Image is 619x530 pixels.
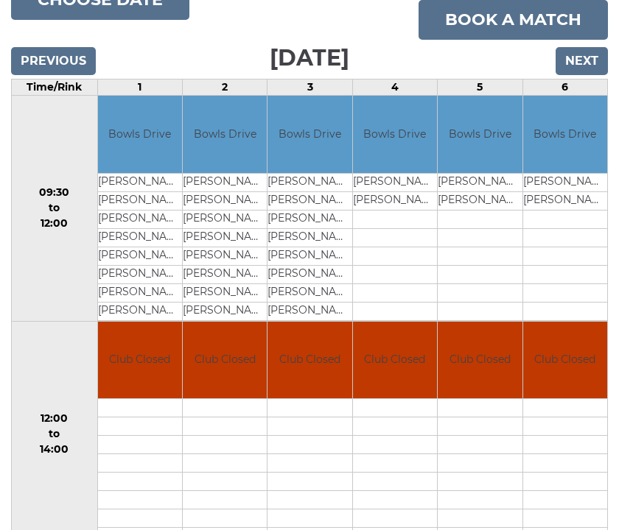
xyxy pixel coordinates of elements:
[98,96,182,173] td: Bowls Drive
[98,247,182,265] td: [PERSON_NAME]
[438,191,522,210] td: [PERSON_NAME]
[183,210,267,228] td: [PERSON_NAME]
[183,283,267,302] td: [PERSON_NAME]
[267,322,352,399] td: Club Closed
[183,322,267,399] td: Club Closed
[183,173,267,191] td: [PERSON_NAME]
[523,322,607,399] td: Club Closed
[556,47,608,75] input: Next
[98,302,182,320] td: [PERSON_NAME]
[267,302,352,320] td: [PERSON_NAME]
[352,79,437,96] td: 4
[353,322,437,399] td: Club Closed
[183,302,267,320] td: [PERSON_NAME]
[97,79,182,96] td: 1
[12,79,98,96] td: Time/Rink
[98,228,182,247] td: [PERSON_NAME]
[98,191,182,210] td: [PERSON_NAME]
[438,173,522,191] td: [PERSON_NAME]
[267,191,352,210] td: [PERSON_NAME]
[267,210,352,228] td: [PERSON_NAME]
[522,79,607,96] td: 6
[183,96,267,173] td: Bowls Drive
[267,283,352,302] td: [PERSON_NAME]
[267,79,352,96] td: 3
[183,228,267,247] td: [PERSON_NAME]
[183,265,267,283] td: [PERSON_NAME]
[353,191,437,210] td: [PERSON_NAME]
[267,173,352,191] td: [PERSON_NAME]
[267,96,352,173] td: Bowls Drive
[98,283,182,302] td: [PERSON_NAME]
[267,265,352,283] td: [PERSON_NAME]
[183,191,267,210] td: [PERSON_NAME]
[353,96,437,173] td: Bowls Drive
[98,265,182,283] td: [PERSON_NAME]
[267,228,352,247] td: [PERSON_NAME]
[438,96,522,173] td: Bowls Drive
[98,173,182,191] td: [PERSON_NAME]
[12,96,98,322] td: 09:30 to 12:00
[353,173,437,191] td: [PERSON_NAME]
[523,96,607,173] td: Bowls Drive
[438,322,522,399] td: Club Closed
[267,247,352,265] td: [PERSON_NAME]
[98,322,182,399] td: Club Closed
[11,47,96,75] input: Previous
[98,210,182,228] td: [PERSON_NAME]
[183,247,267,265] td: [PERSON_NAME]
[182,79,267,96] td: 2
[523,191,607,210] td: [PERSON_NAME]
[523,173,607,191] td: [PERSON_NAME]
[438,79,522,96] td: 5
